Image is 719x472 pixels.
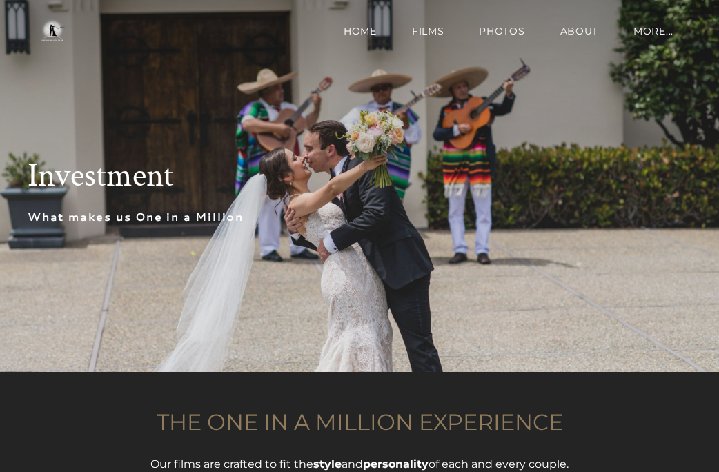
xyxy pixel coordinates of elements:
a: Home [329,17,391,45]
a: Films [397,17,459,45]
a: Photos [464,17,539,45]
font: Investment [28,154,174,197]
a: more... [619,17,688,45]
font: THE ONE IN A MILLION EXPERIENCE [157,409,563,435]
strong: personality [363,458,429,471]
a: About [546,17,613,45]
font: What makes us One in a Million [28,209,244,224]
strong: style [313,458,342,471]
img: One in a Million Films | Los Angeles Wedding Videographer [28,17,77,45]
